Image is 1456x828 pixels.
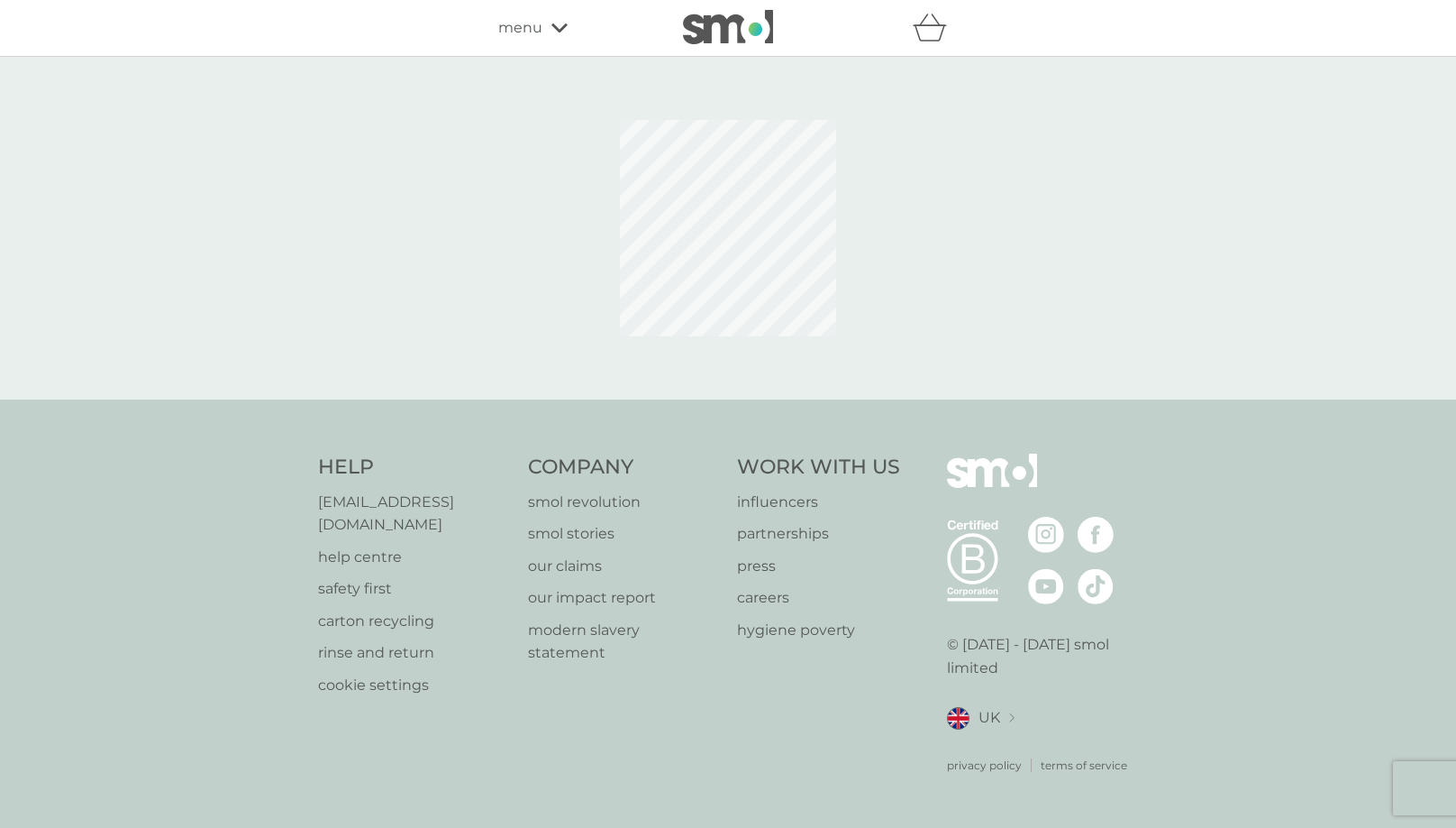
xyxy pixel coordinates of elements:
[913,10,958,46] div: basket
[737,454,900,482] h4: Work With Us
[528,555,720,578] a: our claims
[737,586,900,610] a: careers
[947,454,1037,515] img: smol
[318,491,510,537] a: [EMAIL_ADDRESS][DOMAIN_NAME]
[737,555,900,578] a: press
[318,674,510,697] a: cookie settings
[528,619,720,665] a: modern slavery statement
[528,522,720,546] a: smol stories
[947,707,969,730] img: UK flag
[978,706,1000,730] span: UK
[1028,568,1064,604] img: visit the smol Youtube page
[528,491,720,514] a: smol revolution
[947,633,1139,679] p: © [DATE] - [DATE] smol limited
[1009,713,1015,723] img: select a new location
[318,641,510,665] a: rinse and return
[737,522,900,546] a: partnerships
[318,454,510,482] h4: Help
[683,10,773,44] img: smol
[318,577,510,601] a: safety first
[947,757,1022,774] a: privacy policy
[318,610,510,633] a: carton recycling
[528,586,720,610] a: our impact report
[528,454,720,482] h4: Company
[1028,517,1064,553] img: visit the smol Instagram page
[1041,757,1127,774] a: terms of service
[1078,568,1114,604] img: visit the smol Tiktok page
[1078,517,1114,553] img: visit the smol Facebook page
[318,546,510,569] a: help centre
[737,491,900,514] a: influencers
[498,16,542,40] span: menu
[737,619,900,642] a: hygiene poverty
